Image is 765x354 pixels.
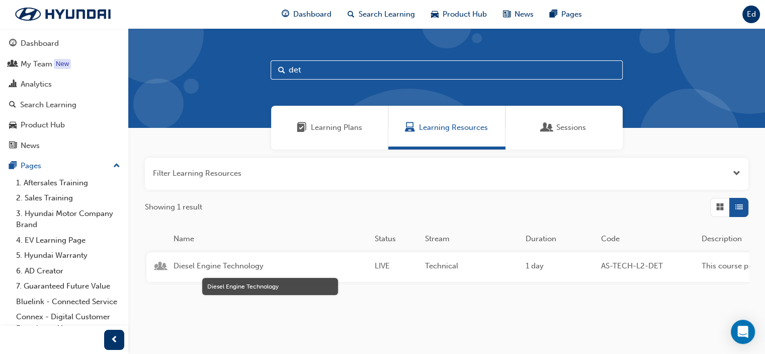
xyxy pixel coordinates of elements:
div: Pages [21,160,41,172]
span: Learning Plans [311,122,362,133]
span: Technical [425,260,518,272]
div: Code [597,233,698,245]
a: 2. Sales Training [12,190,124,206]
span: Product Hub [443,9,487,20]
a: 5. Hyundai Warranty [12,248,124,263]
span: Search Learning [359,9,415,20]
span: up-icon [113,160,120,173]
a: guage-iconDashboard [274,4,339,25]
a: Analytics [4,75,124,94]
span: news-icon [503,8,511,21]
span: guage-icon [282,8,289,21]
input: Search... [271,60,623,80]
a: 4. EV Learning Page [12,233,124,248]
button: DashboardMy TeamAnalyticsSearch LearningProduct HubNews [4,32,124,157]
span: Sessions [542,122,552,133]
span: people-icon [9,60,17,69]
a: Dashboard [4,34,124,53]
button: Pages [4,157,124,175]
a: pages-iconPages [542,4,590,25]
div: Stream [421,233,522,245]
a: SessionsSessions [505,106,623,150]
span: Learning Resources [405,122,415,133]
span: List [735,201,743,213]
span: chart-icon [9,80,17,89]
div: Analytics [21,79,52,90]
div: Dashboard [21,38,59,49]
span: learningResourceType_INSTRUCTOR_LED-icon [156,262,165,273]
span: guage-icon [9,39,17,48]
a: Connex - Digital Customer Experience Management [12,309,124,336]
a: 6. AD Creator [12,263,124,279]
span: car-icon [9,121,17,130]
div: My Team [21,58,52,70]
a: Bluelink - Connected Service [12,294,124,310]
span: news-icon [9,141,17,151]
div: Name [169,233,371,245]
div: LIVE [371,260,421,274]
span: Search [278,64,285,76]
a: 7. Guaranteed Future Value [12,278,124,294]
a: My Team [4,55,124,74]
span: AS-TECH-L2-DET [601,260,694,272]
button: Ed [742,6,760,23]
span: Dashboard [293,9,331,20]
span: prev-icon [111,334,118,346]
a: Learning PlansLearning Plans [271,106,388,150]
span: pages-icon [9,162,17,171]
span: Diesel Engine Technology [174,260,367,272]
a: 3. Hyundai Motor Company Brand [12,206,124,233]
span: pages-icon [550,8,557,21]
div: Open Intercom Messenger [731,320,755,344]
span: search-icon [348,8,355,21]
button: Open the filter [733,168,740,179]
span: car-icon [431,8,439,21]
span: News [515,9,534,20]
img: Trak [5,4,121,25]
span: Showing 1 result [145,201,202,213]
a: search-iconSearch Learning [339,4,423,25]
div: Search Learning [20,99,76,111]
a: 1. Aftersales Training [12,175,124,191]
a: news-iconNews [495,4,542,25]
div: Product Hub [21,119,65,131]
span: Sessions [556,122,586,133]
span: Grid [716,201,724,213]
div: News [21,140,40,152]
a: Learning ResourcesLearning Resources [388,106,505,150]
a: car-iconProduct Hub [423,4,495,25]
span: Pages [561,9,582,20]
a: News [4,136,124,155]
div: Diesel Engine Technology [207,282,333,291]
div: Status [371,233,421,245]
span: Ed [747,9,756,20]
span: Learning Plans [297,122,307,133]
span: search-icon [9,101,16,110]
div: Duration [522,233,597,245]
a: Search Learning [4,96,124,114]
span: Learning Resources [419,122,488,133]
a: Product Hub [4,116,124,134]
div: 1 day [522,260,597,274]
div: Tooltip anchor [54,59,71,69]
